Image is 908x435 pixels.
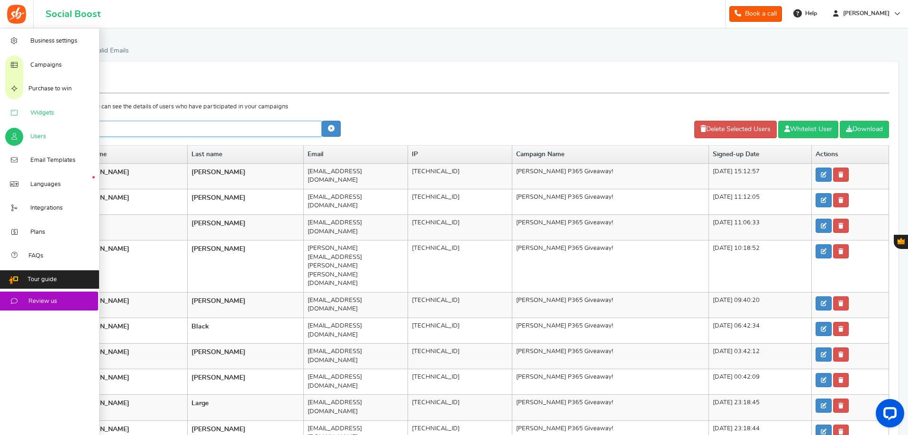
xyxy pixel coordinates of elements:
th: Campaign Name [512,146,709,164]
iframe: LiveChat chat widget [868,395,908,435]
td: [DATE] 11:12:05 [709,189,812,214]
td: [TECHNICAL_ID] [408,318,512,344]
h1: Users [53,71,889,93]
em: New [92,176,95,178]
td: [TECHNICAL_ID] [408,240,512,293]
h1: Social Boost [45,9,100,19]
td: [TECHNICAL_ID] [408,292,512,318]
b: [PERSON_NAME] [191,298,245,304]
a: Edit user [816,168,832,182]
i: Delete user [838,403,844,408]
span: Business settings [30,37,77,45]
a: Delete Selected Users [694,121,777,138]
td: [TECHNICAL_ID] [408,369,512,395]
b: [PERSON_NAME] [75,195,129,201]
b: [PERSON_NAME] [191,374,245,381]
i: Delete user [838,172,844,178]
a: Invalid Emails [80,40,138,62]
td: [PERSON_NAME] P365 Giveaway! [512,344,709,369]
td: [DATE] 15:12:57 [709,163,812,189]
a: Reset search [322,121,341,137]
td: [TECHNICAL_ID] [408,189,512,214]
a: Edit user [816,373,832,387]
a: Edit user [816,244,832,258]
i: Delete user [838,223,844,229]
i: Delete user [838,301,844,306]
a: Edit user [816,347,832,362]
b: [PERSON_NAME] [191,246,245,252]
i: Delete user [838,326,844,332]
td: [PERSON_NAME] P365 Giveaway! [512,369,709,395]
a: Download [840,121,889,138]
td: [DATE] 23:18:45 [709,395,812,420]
b: [PERSON_NAME] [75,323,129,330]
td: [EMAIL_ADDRESS][DOMAIN_NAME] [303,369,408,395]
span: FAQs [28,252,43,260]
span: Widgets [30,109,54,117]
b: [PERSON_NAME] [191,426,245,433]
b: [PERSON_NAME] [191,169,245,176]
th: IP [408,146,512,164]
td: [DATE] 11:06:33 [709,214,812,240]
span: [PERSON_NAME] [839,9,893,18]
input: Search by name or email [53,121,322,137]
a: Whitelist User [778,121,838,138]
td: [DATE] 00:42:09 [709,369,812,395]
th: Email [303,146,408,164]
b: [PERSON_NAME] [75,246,129,252]
td: [DATE] 10:18:52 [709,240,812,293]
a: Edit user [816,296,832,311]
td: [DATE] 09:40:20 [709,292,812,318]
td: [EMAIL_ADDRESS][DOMAIN_NAME] [303,344,408,369]
span: Users [30,133,46,141]
td: [TECHNICAL_ID] [408,344,512,369]
td: [PERSON_NAME] P365 Giveaway! [512,189,709,214]
b: [PERSON_NAME] [75,426,129,433]
td: [EMAIL_ADDRESS][DOMAIN_NAME] [303,163,408,189]
th: Signed-up Date [709,146,812,164]
a: Edit user [816,399,832,413]
a: Edit user [816,193,832,207]
img: Social Boost [7,5,26,24]
b: Large [191,400,209,407]
td: [PERSON_NAME][EMAIL_ADDRESS][PERSON_NAME][PERSON_NAME][DOMAIN_NAME] [303,240,408,293]
span: Campaigns [30,61,62,70]
th: Actions [812,146,889,164]
td: [TECHNICAL_ID] [408,163,512,189]
span: Plans [30,228,45,237]
a: Edit user [816,219,832,233]
span: Email Templates [30,156,75,165]
b: [PERSON_NAME] [75,400,129,407]
td: [PERSON_NAME] P365 Giveaway! [512,395,709,420]
td: [PERSON_NAME] P365 Giveaway! [512,292,709,318]
b: [PERSON_NAME] [191,195,245,201]
td: [PERSON_NAME] P365 Giveaway! [512,240,709,293]
button: Gratisfaction [894,235,908,249]
i: Delete user [838,377,844,383]
td: [TECHNICAL_ID] [408,214,512,240]
span: Integrations [30,204,63,213]
b: [PERSON_NAME] [191,220,245,227]
span: Gratisfaction [898,238,905,244]
td: [EMAIL_ADDRESS][DOMAIN_NAME] [303,318,408,344]
b: [PERSON_NAME] [75,169,129,176]
th: First name [72,146,188,164]
i: Delete user [838,352,844,357]
td: [DATE] 06:42:34 [709,318,812,344]
a: Edit user [816,322,832,336]
td: [DATE] 03:42:12 [709,344,812,369]
td: [PERSON_NAME] P365 Giveaway! [512,318,709,344]
td: [EMAIL_ADDRESS][DOMAIN_NAME] [303,292,408,318]
td: [EMAIL_ADDRESS][DOMAIN_NAME] [303,395,408,420]
b: [PERSON_NAME] [75,349,129,355]
td: [EMAIL_ADDRESS][DOMAIN_NAME] [303,189,408,214]
b: Black [191,323,209,330]
i: Delete user [838,197,844,203]
span: Tour guide [27,275,57,284]
b: [PERSON_NAME] [75,374,129,381]
td: [PERSON_NAME] P365 Giveaway! [512,214,709,240]
td: [TECHNICAL_ID] [408,395,512,420]
b: [PERSON_NAME] [191,349,245,355]
a: Help [790,6,822,21]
